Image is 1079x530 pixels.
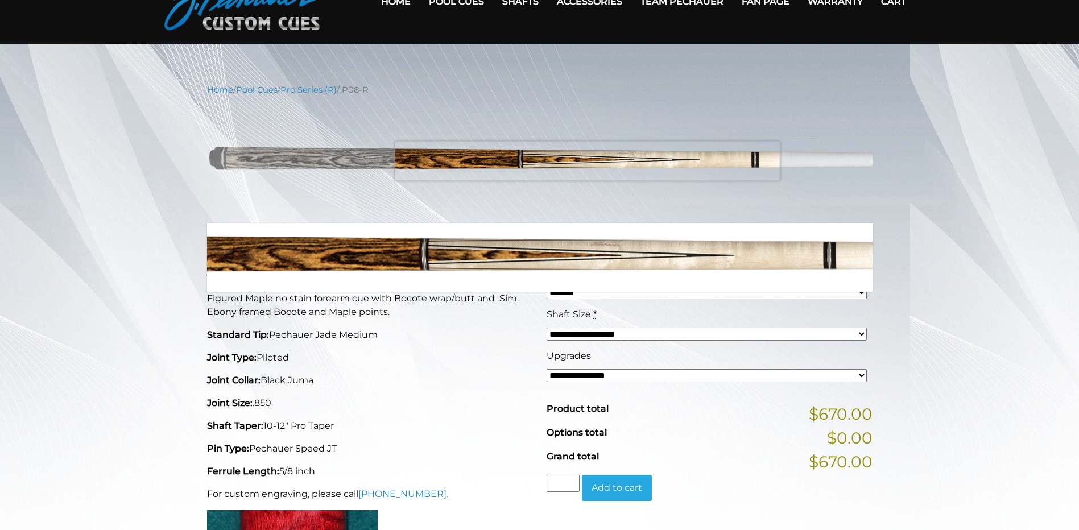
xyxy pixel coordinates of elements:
[207,420,263,431] strong: Shaft Taper:
[809,402,873,426] span: $670.00
[582,475,652,501] button: Add to cart
[547,235,610,255] bdi: 670.00
[207,465,533,478] p: 5/8 inch
[280,85,337,95] a: Pro Series (R)
[547,235,556,255] span: $
[207,374,533,387] p: Black Juma
[207,272,467,285] strong: This Pechauer pool cue takes 6-10 weeks to ship.
[236,85,278,95] a: Pool Cues
[207,487,533,501] p: For custom engraving, please call
[603,267,607,278] abbr: required
[809,450,873,474] span: $670.00
[547,427,607,438] span: Options total
[207,466,279,477] strong: Ferrule Length:
[207,351,533,365] p: Piloted
[207,292,533,319] p: Figured Maple no stain forearm cue with Bocote wrap/butt and Sim. Ebony framed Bocote and Maple p...
[547,350,591,361] span: Upgrades
[207,375,261,386] strong: Joint Collar:
[207,442,533,456] p: Pechauer Speed JT
[207,328,533,342] p: Pechauer Jade Medium
[207,398,253,408] strong: Joint Size:
[207,443,249,454] strong: Pin Type:
[207,352,257,363] strong: Joint Type:
[547,267,601,278] span: Cue Weight
[207,396,533,410] p: .850
[207,233,387,260] strong: P08-R Pool Cue
[547,403,609,414] span: Product total
[207,329,269,340] strong: Standard Tip:
[358,488,448,499] a: [PHONE_NUMBER].
[593,309,597,320] abbr: required
[827,426,873,450] span: $0.00
[547,451,599,462] span: Grand total
[547,309,591,320] span: Shaft Size
[547,475,580,492] input: Product quantity
[207,84,873,96] nav: Breadcrumb
[207,85,233,95] a: Home
[207,419,533,433] p: 10-12" Pro Taper
[207,105,873,216] img: P08-N.png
